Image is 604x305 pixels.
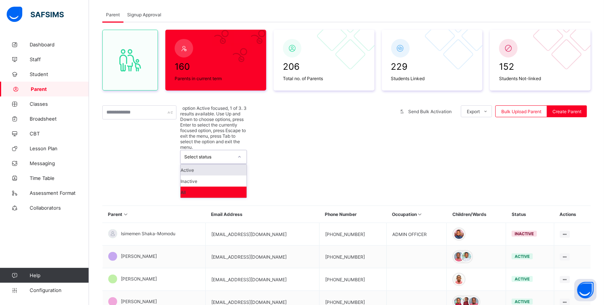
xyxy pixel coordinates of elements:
span: Export [467,109,480,114]
th: Phone Number [319,206,386,223]
span: active [515,254,530,259]
span: Signup Approval [127,12,161,17]
span: Help [30,272,89,278]
span: Isimemen Shaka-Momodu [121,231,175,236]
span: 152 [499,61,581,72]
span: Total no. of Parents [283,76,365,81]
td: [EMAIL_ADDRESS][DOMAIN_NAME] [205,246,319,268]
td: [PHONE_NUMBER] [319,246,386,268]
th: Email Address [205,206,319,223]
span: Dashboard [30,42,89,47]
span: Messaging [30,160,89,166]
button: Open asap [574,279,597,301]
span: [PERSON_NAME] [121,299,157,304]
td: [PHONE_NUMBER] [319,223,386,246]
td: ADMIN OFFICER [386,223,447,246]
span: active [515,299,530,304]
td: [EMAIL_ADDRESS][DOMAIN_NAME] [205,268,319,291]
span: Parents in current term [175,76,257,81]
th: Parent [103,206,206,223]
span: Time Table [30,175,89,181]
span: 206 [283,61,365,72]
span: 160 [175,61,257,72]
i: Sort in Ascending Order [417,211,423,217]
span: inactive [515,231,534,236]
img: safsims [7,7,64,22]
div: All [181,187,247,198]
span: option Active focused, 1 of 3. 3 results available. Use Up and Down to choose options, press Ente... [180,105,247,150]
th: Actions [554,206,591,223]
span: Collaborators [30,205,89,211]
span: [PERSON_NAME] [121,276,157,282]
span: 229 [391,61,473,72]
span: Student [30,71,89,77]
span: Parent [31,86,89,92]
div: Select status [184,154,233,160]
td: [EMAIL_ADDRESS][DOMAIN_NAME] [205,223,319,246]
span: Configuration [30,287,89,293]
span: Students Linked [391,76,473,81]
span: Students Not-linked [499,76,581,81]
span: Bulk Upload Parent [501,109,541,114]
span: Create Parent [552,109,581,114]
td: [PHONE_NUMBER] [319,268,386,291]
span: Lesson Plan [30,145,89,151]
i: Sort in Ascending Order [123,211,129,217]
span: CBT [30,131,89,137]
span: Staff [30,56,89,62]
div: Inactive [181,176,247,187]
span: Send Bulk Activation [408,109,452,114]
span: Parent [106,12,120,17]
span: active [515,276,530,282]
span: Broadsheet [30,116,89,122]
th: Children/Wards [447,206,506,223]
span: [PERSON_NAME] [121,253,157,259]
div: Active [181,164,247,176]
th: Occupation [386,206,447,223]
span: Classes [30,101,89,107]
span: Assessment Format [30,190,89,196]
th: Status [506,206,554,223]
